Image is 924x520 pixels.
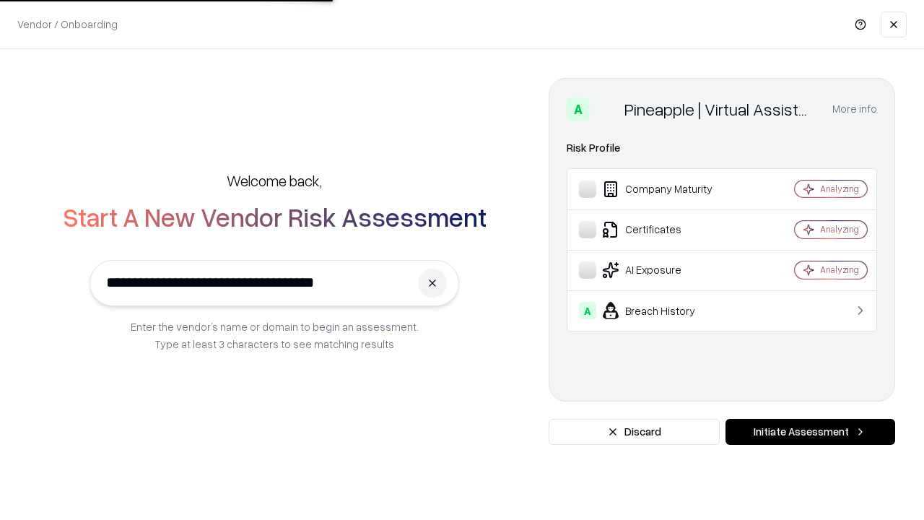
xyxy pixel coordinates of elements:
[131,318,419,352] p: Enter the vendor’s name or domain to begin an assessment. Type at least 3 characters to see match...
[624,97,815,121] div: Pineapple | Virtual Assistant Agency
[227,170,322,191] h5: Welcome back,
[832,96,877,122] button: More info
[579,302,596,319] div: A
[725,419,895,445] button: Initiate Assessment
[820,183,859,195] div: Analyzing
[17,17,118,32] p: Vendor / Onboarding
[820,264,859,276] div: Analyzing
[567,97,590,121] div: A
[549,419,720,445] button: Discard
[567,139,877,157] div: Risk Profile
[579,261,751,279] div: AI Exposure
[579,302,751,319] div: Breach History
[820,223,859,235] div: Analyzing
[579,221,751,238] div: Certificates
[579,181,751,198] div: Company Maturity
[596,97,619,121] img: Pineapple | Virtual Assistant Agency
[63,202,487,231] h2: Start A New Vendor Risk Assessment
